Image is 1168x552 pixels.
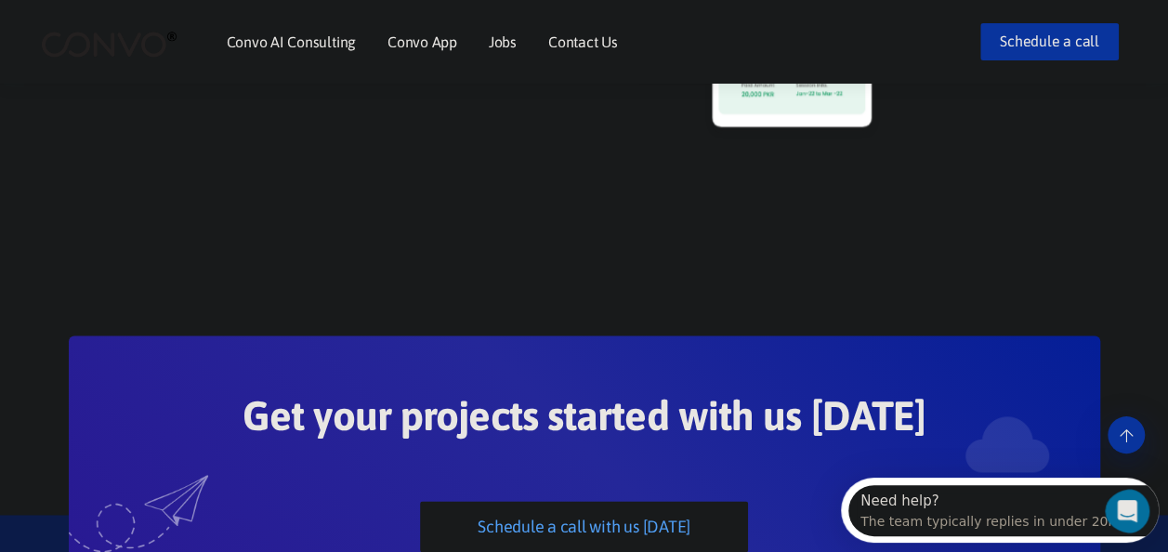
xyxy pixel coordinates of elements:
[227,34,356,49] a: Convo AI Consulting
[7,7,335,59] div: Open Intercom Messenger
[41,30,177,59] img: logo_2.png
[420,501,748,552] a: Schedule a call with us [DATE]
[1105,489,1162,533] iframe: Intercom live chat
[841,478,1159,543] iframe: Intercom live chat discovery launcher
[980,23,1118,60] a: Schedule a call
[387,34,457,49] a: Convo App
[20,31,280,50] div: The team typically replies in under 20m
[157,391,1012,454] h2: Get your projects started with us [DATE]
[489,34,517,49] a: Jobs
[20,16,280,31] div: Need help?
[548,34,618,49] a: Contact Us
